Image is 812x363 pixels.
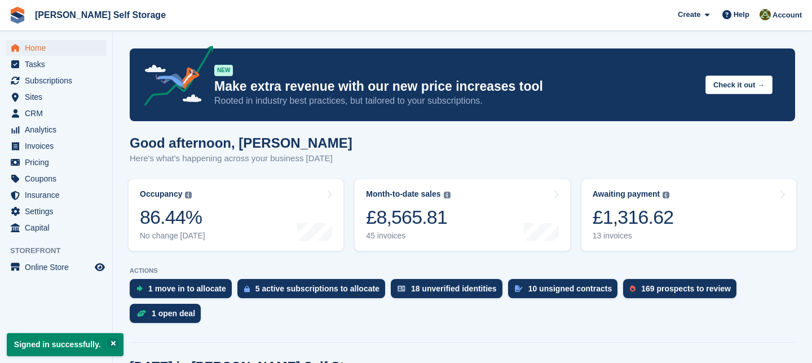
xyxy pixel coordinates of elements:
a: menu [6,171,107,187]
a: Preview store [93,260,107,274]
a: menu [6,203,107,219]
div: No change [DATE] [140,231,205,241]
img: icon-info-grey-7440780725fd019a000dd9b08b2336e03edf1995a4989e88bcd33f0948082b44.svg [185,192,192,198]
p: ACTIONS [130,267,795,275]
a: menu [6,220,107,236]
img: Karl [760,9,771,20]
img: deal-1b604bf984904fb50ccaf53a9ad4b4a5d6e5aea283cecdc64d6e3604feb123c2.svg [136,309,146,317]
a: Awaiting payment £1,316.62 13 invoices [581,179,796,251]
span: Account [773,10,802,21]
p: Here's what's happening across your business [DATE] [130,152,352,165]
span: Online Store [25,259,92,275]
a: 1 open deal [130,304,206,329]
a: 169 prospects to review [623,279,742,304]
span: Coupons [25,171,92,187]
a: menu [6,259,107,275]
span: Insurance [25,187,92,203]
a: Month-to-date sales £8,565.81 45 invoices [355,179,570,251]
img: icon-info-grey-7440780725fd019a000dd9b08b2336e03edf1995a4989e88bcd33f0948082b44.svg [444,192,451,198]
a: menu [6,138,107,154]
a: 5 active subscriptions to allocate [237,279,391,304]
button: Check it out → [705,76,773,94]
div: £1,316.62 [593,206,674,229]
a: menu [6,187,107,203]
div: 18 unverified identities [411,284,497,293]
div: 86.44% [140,206,205,229]
a: menu [6,40,107,56]
a: menu [6,73,107,88]
a: Occupancy 86.44% No change [DATE] [129,179,343,251]
div: Occupancy [140,189,182,199]
a: [PERSON_NAME] Self Storage [30,6,170,24]
img: stora-icon-8386f47178a22dfd0bd8f6a31ec36ba5ce8667c1dd55bd0f319d3a0aa187defe.svg [9,7,26,24]
a: menu [6,56,107,72]
div: 5 active subscriptions to allocate [255,284,379,293]
div: Awaiting payment [593,189,660,199]
img: active_subscription_to_allocate_icon-d502201f5373d7db506a760aba3b589e785aa758c864c3986d89f69b8ff3... [244,285,250,293]
div: 45 invoices [366,231,450,241]
span: Pricing [25,154,92,170]
div: 13 invoices [593,231,674,241]
span: CRM [25,105,92,121]
img: prospect-51fa495bee0391a8d652442698ab0144808aea92771e9ea1ae160a38d050c398.svg [630,285,636,292]
p: Make extra revenue with our new price increases tool [214,78,696,95]
a: menu [6,105,107,121]
span: Storefront [10,245,112,256]
h1: Good afternoon, [PERSON_NAME] [130,135,352,150]
p: Rooted in industry best practices, but tailored to your subscriptions. [214,95,696,107]
img: contract_signature_icon-13c848040528278c33f63329250d36e43548de30e8caae1d1a13099fd9432cc5.svg [515,285,523,292]
span: Settings [25,203,92,219]
span: Home [25,40,92,56]
span: Capital [25,220,92,236]
div: NEW [214,65,233,76]
span: Subscriptions [25,73,92,88]
a: 10 unsigned contracts [508,279,624,304]
a: menu [6,154,107,170]
p: Signed in successfully. [7,333,123,356]
span: Invoices [25,138,92,154]
img: icon-info-grey-7440780725fd019a000dd9b08b2336e03edf1995a4989e88bcd33f0948082b44.svg [663,192,669,198]
div: 1 open deal [152,309,195,318]
span: Help [734,9,749,20]
a: menu [6,89,107,105]
div: 10 unsigned contracts [528,284,612,293]
div: 1 move in to allocate [148,284,226,293]
span: Tasks [25,56,92,72]
span: Analytics [25,122,92,138]
span: Create [678,9,700,20]
a: 1 move in to allocate [130,279,237,304]
div: £8,565.81 [366,206,450,229]
div: Month-to-date sales [366,189,440,199]
img: price-adjustments-announcement-icon-8257ccfd72463d97f412b2fc003d46551f7dbcb40ab6d574587a9cd5c0d94... [135,46,214,110]
div: 169 prospects to review [641,284,731,293]
a: menu [6,122,107,138]
span: Sites [25,89,92,105]
img: verify_identity-adf6edd0f0f0b5bbfe63781bf79b02c33cf7c696d77639b501bdc392416b5a36.svg [398,285,405,292]
img: move_ins_to_allocate_icon-fdf77a2bb77ea45bf5b3d319d69a93e2d87916cf1d5bf7949dd705db3b84f3ca.svg [136,285,143,292]
a: 18 unverified identities [391,279,508,304]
